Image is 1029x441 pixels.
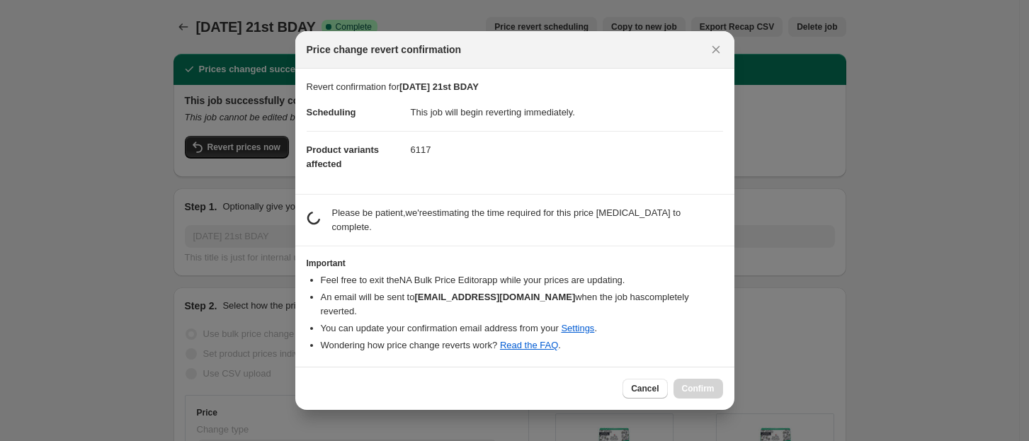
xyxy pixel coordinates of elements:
[307,144,380,169] span: Product variants affected
[631,383,659,394] span: Cancel
[321,273,723,287] li: Feel free to exit the NA Bulk Price Editor app while your prices are updating.
[307,80,723,94] p: Revert confirmation for
[414,292,575,302] b: [EMAIL_ADDRESS][DOMAIN_NAME]
[411,131,723,168] dd: 6117
[622,379,667,399] button: Cancel
[307,258,723,269] h3: Important
[321,321,723,336] li: You can update your confirmation email address from your .
[500,340,558,350] a: Read the FAQ
[332,206,723,234] p: Please be patient, we're estimating the time required for this price [MEDICAL_DATA] to complete.
[706,40,726,59] button: Close
[307,107,356,118] span: Scheduling
[321,338,723,353] li: Wondering how price change reverts work? .
[399,81,479,92] b: [DATE] 21st BDAY
[411,94,723,131] dd: This job will begin reverting immediately.
[307,42,462,57] span: Price change revert confirmation
[561,323,594,333] a: Settings
[321,290,723,319] li: An email will be sent to when the job has completely reverted .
